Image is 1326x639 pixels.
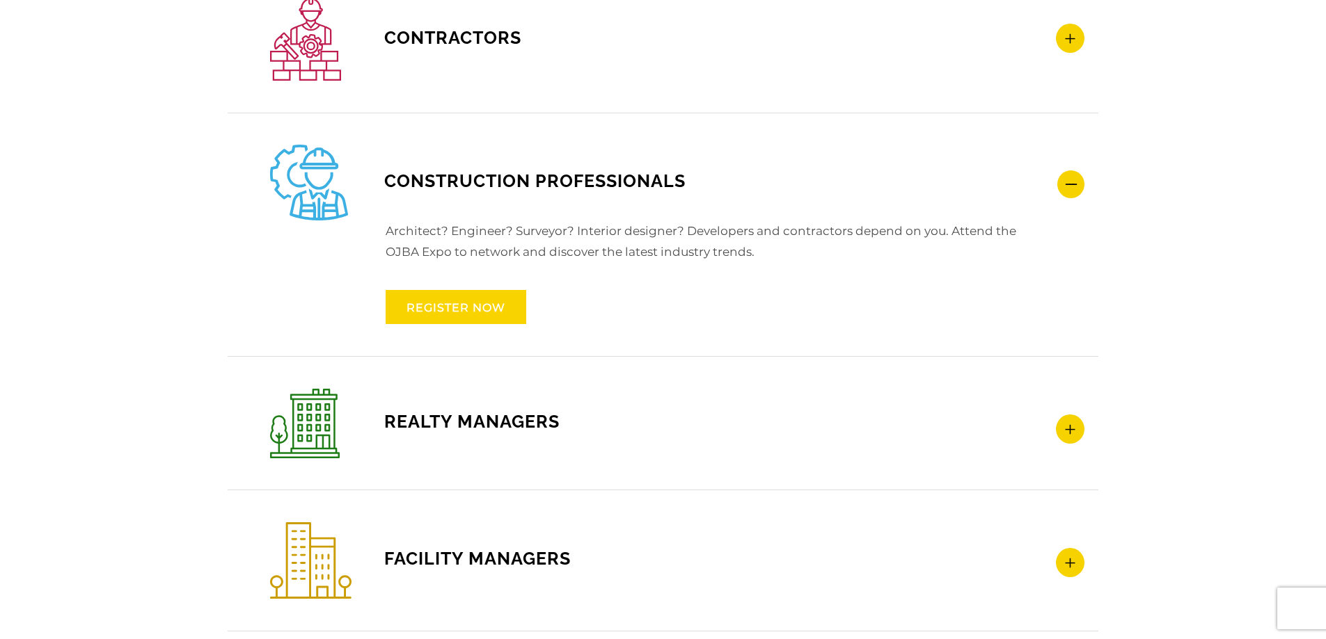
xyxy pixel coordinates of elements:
p: Architect? Engineer? Surveyor? Interior designer? Developers and contractors depend on you. Atten... [336,220,1019,276]
span: Contractors [270,27,521,48]
span: REALTY MANAGERS [270,411,560,432]
span: FACILITY MANAGERS [270,548,571,569]
img: facility_managers.svg [270,522,352,599]
span: CONSTRUCTION PROFESSIONALS [270,170,686,191]
a: REGISTER NOW [386,290,526,324]
img: construction.svg [270,145,348,220]
img: reality_managers.svg [270,389,340,458]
